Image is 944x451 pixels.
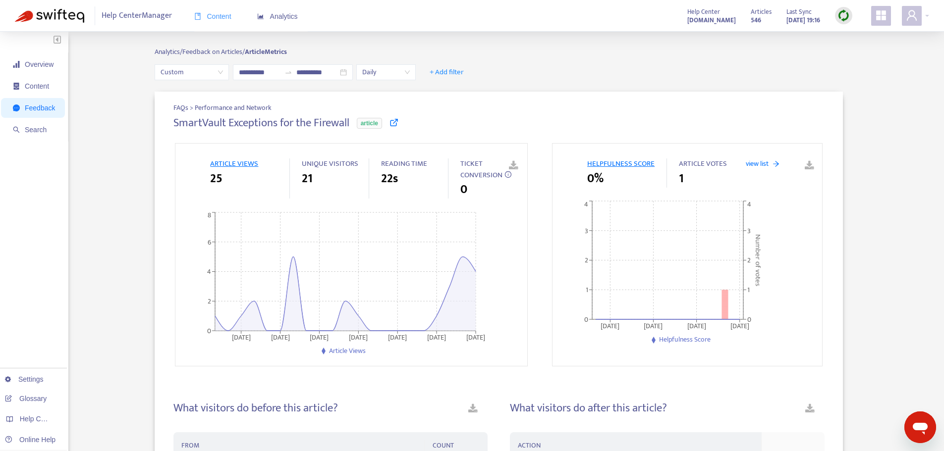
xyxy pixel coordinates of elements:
[284,68,292,76] span: to
[5,395,47,402] a: Glossary
[466,332,485,343] tspan: [DATE]
[207,325,211,337] tspan: 0
[232,332,251,343] tspan: [DATE]
[173,401,338,415] h4: What visitors do before this article?
[173,102,190,113] span: FAQs
[906,9,918,21] span: user
[422,64,471,80] button: + Add filter
[13,126,20,133] span: search
[679,170,684,188] span: 1
[13,83,20,90] span: container
[13,104,20,111] span: message
[284,68,292,76] span: swap-right
[173,116,349,130] h4: SmartVault Exceptions for the Firewall
[687,14,736,26] a: [DOMAIN_NAME]
[584,314,588,325] tspan: 0
[427,332,446,343] tspan: [DATE]
[302,170,313,188] span: 21
[245,46,287,57] strong: Article Metrics
[302,157,358,170] span: UNIQUE VISITORS
[381,170,398,188] span: 22s
[195,102,272,113] span: Performance and Network
[687,320,706,332] tspan: [DATE]
[601,320,619,332] tspan: [DATE]
[362,65,410,80] span: Daily
[257,12,298,20] span: Analytics
[644,320,663,332] tspan: [DATE]
[190,102,195,113] span: >
[257,13,264,20] span: area-chart
[460,157,502,181] span: TICKET CONVERSION
[5,375,44,383] a: Settings
[161,65,223,80] span: Custom
[837,9,850,22] img: sync.dc5367851b00ba804db3.png
[659,334,711,345] span: Helpfulness Score
[904,411,936,443] iframe: Button to launch messaging window
[208,236,211,248] tspan: 6
[584,199,588,210] tspan: 4
[460,181,467,199] span: 0
[329,345,366,356] span: Article Views
[585,225,588,237] tspan: 3
[25,82,49,90] span: Content
[586,284,588,296] tspan: 1
[752,234,764,286] tspan: Number of votes
[510,401,667,415] h4: What visitors do after this article?
[194,13,201,20] span: book
[585,255,588,266] tspan: 2
[15,9,84,23] img: Swifteq
[687,6,720,17] span: Help Center
[349,332,368,343] tspan: [DATE]
[679,157,727,170] span: ARTICLE VOTES
[430,66,464,78] span: + Add filter
[25,60,54,68] span: Overview
[210,157,258,170] span: ARTICLE VIEWS
[751,15,761,26] strong: 546
[5,436,56,444] a: Online Help
[20,415,60,423] span: Help Centers
[207,266,211,277] tspan: 4
[13,61,20,68] span: signal
[730,320,749,332] tspan: [DATE]
[747,199,751,210] tspan: 4
[271,332,290,343] tspan: [DATE]
[25,126,47,134] span: Search
[25,104,55,112] span: Feedback
[875,9,887,21] span: appstore
[357,118,382,129] span: article
[587,157,655,170] span: HELPFULNESS SCORE
[747,255,751,266] tspan: 2
[751,6,772,17] span: Articles
[786,6,812,17] span: Last Sync
[687,15,736,26] strong: [DOMAIN_NAME]
[381,157,427,170] span: READING TIME
[208,296,211,307] tspan: 2
[155,46,245,57] span: Analytics/ Feedback on Articles/
[210,170,222,188] span: 25
[786,15,820,26] strong: [DATE] 19:16
[746,158,769,169] span: view list
[102,6,172,25] span: Help Center Manager
[587,170,604,188] span: 0%
[773,160,779,167] span: arrow-right
[208,209,211,221] tspan: 8
[194,12,231,20] span: Content
[747,225,751,237] tspan: 3
[389,332,407,343] tspan: [DATE]
[310,332,329,343] tspan: [DATE]
[747,314,751,325] tspan: 0
[747,284,750,296] tspan: 1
